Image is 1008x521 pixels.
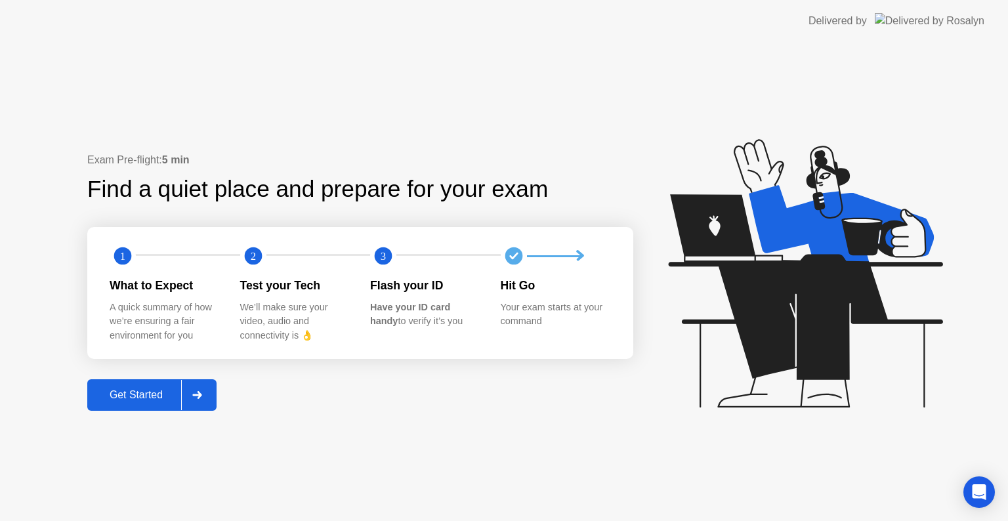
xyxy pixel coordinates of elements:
div: Get Started [91,389,181,401]
b: Have your ID card handy [370,302,450,327]
div: Hit Go [501,277,610,294]
div: A quick summary of how we’re ensuring a fair environment for you [110,301,219,343]
button: Get Started [87,379,217,411]
div: Your exam starts at your command [501,301,610,329]
div: to verify it’s you [370,301,480,329]
text: 3 [381,250,386,262]
div: Flash your ID [370,277,480,294]
text: 1 [120,250,125,262]
div: We’ll make sure your video, audio and connectivity is 👌 [240,301,350,343]
img: Delivered by Rosalyn [875,13,984,28]
div: Find a quiet place and prepare for your exam [87,172,550,207]
div: Open Intercom Messenger [963,476,995,508]
b: 5 min [162,154,190,165]
div: What to Expect [110,277,219,294]
text: 2 [250,250,255,262]
div: Exam Pre-flight: [87,152,633,168]
div: Test your Tech [240,277,350,294]
div: Delivered by [808,13,867,29]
